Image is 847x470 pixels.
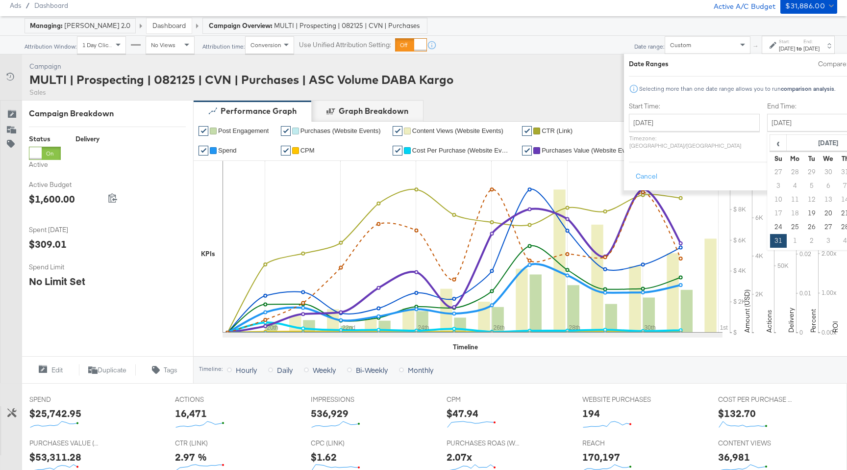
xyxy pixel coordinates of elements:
td: 5 [803,179,820,193]
td: 29 [803,165,820,179]
div: 536,929 [311,406,349,420]
td: 31 [770,234,787,248]
span: CPM [300,147,315,154]
a: ✔ [281,146,291,156]
span: Tags [164,366,177,375]
th: Mo [787,152,803,165]
div: KPIs [201,249,215,259]
td: 19 [803,207,820,220]
span: Spent [DATE] [29,225,102,235]
strong: Campaign Overview: [209,22,273,29]
span: Dashboard [34,1,68,9]
a: ✔ [393,126,402,136]
p: Timezone: [GEOGRAPHIC_DATA]/[GEOGRAPHIC_DATA] [629,134,760,149]
span: Daily [277,365,293,375]
label: Use Unified Attribution Setting: [299,40,391,50]
span: IMPRESSIONS [311,395,384,404]
div: Sales [29,88,453,97]
div: $1.62 [311,450,337,464]
span: PURCHASES ROAS (WEBSITE EVENTS) [447,439,520,448]
span: Spend [218,147,237,154]
div: Campaign Breakdown [29,108,186,119]
div: 170,197 [582,450,620,464]
span: Custom [670,41,691,49]
a: ✔ [199,126,208,136]
div: Attribution time: [202,43,245,50]
td: 13 [820,193,837,207]
span: REACH [582,439,656,448]
td: 2 [803,234,820,248]
span: Purchases Value (Website Events) [542,147,640,154]
label: Start: [779,38,795,45]
a: Dashboard [152,21,186,30]
span: Bi-Weekly [356,365,388,375]
td: 28 [787,165,803,179]
div: Delivery [75,134,100,144]
button: Edit [22,364,79,376]
div: Campaign [29,62,453,71]
span: CPM [447,395,520,404]
span: COST PER PURCHASE (WEBSITE EVENTS) [718,395,792,404]
a: ✔ [281,126,291,136]
span: Hourly [236,365,257,375]
td: 26 [803,220,820,234]
div: Status [29,134,61,144]
text: Amount (USD) [743,289,751,333]
a: ✔ [199,146,208,156]
div: Timeline: [199,366,223,372]
td: 27 [820,220,837,234]
span: SPEND [29,395,103,404]
button: Cancel [629,168,664,185]
span: CTR (Link) [542,127,573,134]
td: 27 [770,165,787,179]
div: 16,471 [175,406,207,420]
td: 12 [803,193,820,207]
span: Active Budget [29,180,102,189]
span: Spend Limit [29,262,102,272]
button: Duplicate [79,364,136,376]
td: 3 [770,179,787,193]
div: $132.70 [718,406,756,420]
strong: Managing: [30,22,63,29]
span: Purchases (Website Events) [300,127,381,134]
span: CPC (LINK) [311,439,384,448]
span: CTR (LINK) [175,439,249,448]
td: 6 [820,179,837,193]
span: Weekly [313,365,336,375]
div: [PERSON_NAME] 2.0 [30,21,130,30]
span: Edit [51,366,63,375]
span: Content Views (Website Events) [412,127,503,134]
span: MULTI | Prospecting | 082125 | CVN | Purchases | ASC Volume DABA Kargo [274,21,421,30]
span: / [21,1,34,9]
span: 1 Day Clicks [82,41,114,49]
span: Monthly [408,365,433,375]
div: 2.07x [447,450,472,464]
text: Actions [765,310,773,333]
th: We [820,152,837,165]
div: Date range: [634,43,665,50]
div: $1,600.00 [29,192,75,206]
span: No Views [151,41,175,49]
span: WEBSITE PURCHASES [582,395,656,404]
div: $25,742.95 [29,406,81,420]
div: $47.94 [447,406,478,420]
label: End: [803,38,820,45]
span: Post Engagement [218,127,269,134]
div: 2.97 % [175,450,207,464]
div: Attribution Window: [24,43,77,50]
div: Graph Breakdown [339,105,408,117]
div: No Limit Set [29,274,85,288]
div: Selecting more than one date range allows you to run . [639,85,836,92]
strong: comparison analysis [781,85,834,92]
label: Start Time: [629,102,760,111]
td: 24 [770,220,787,234]
div: Performance Graph [221,105,297,117]
a: ✔ [393,146,402,156]
td: 18 [787,207,803,220]
label: Active [29,160,61,169]
div: $53,311.28 [29,450,81,464]
span: Conversion [250,41,281,49]
span: Ads [10,1,21,9]
div: Timeline [453,342,478,352]
div: 194 [582,406,600,420]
